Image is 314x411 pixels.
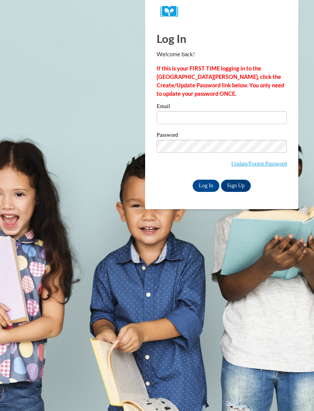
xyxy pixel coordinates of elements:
[157,65,284,97] strong: If this is your FIRST TIME logging in to the [GEOGRAPHIC_DATA][PERSON_NAME], click the Create/Upd...
[160,6,183,18] img: Logo brand
[157,31,287,46] h1: Log In
[157,103,287,111] label: Email
[160,6,283,18] a: COX Campus
[157,50,287,59] p: Welcome back!
[221,180,251,192] a: Sign Up
[157,132,287,140] label: Password
[283,380,308,405] iframe: Button to launch messaging window
[231,160,287,167] a: Update/Forgot Password
[193,180,219,192] input: Log In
